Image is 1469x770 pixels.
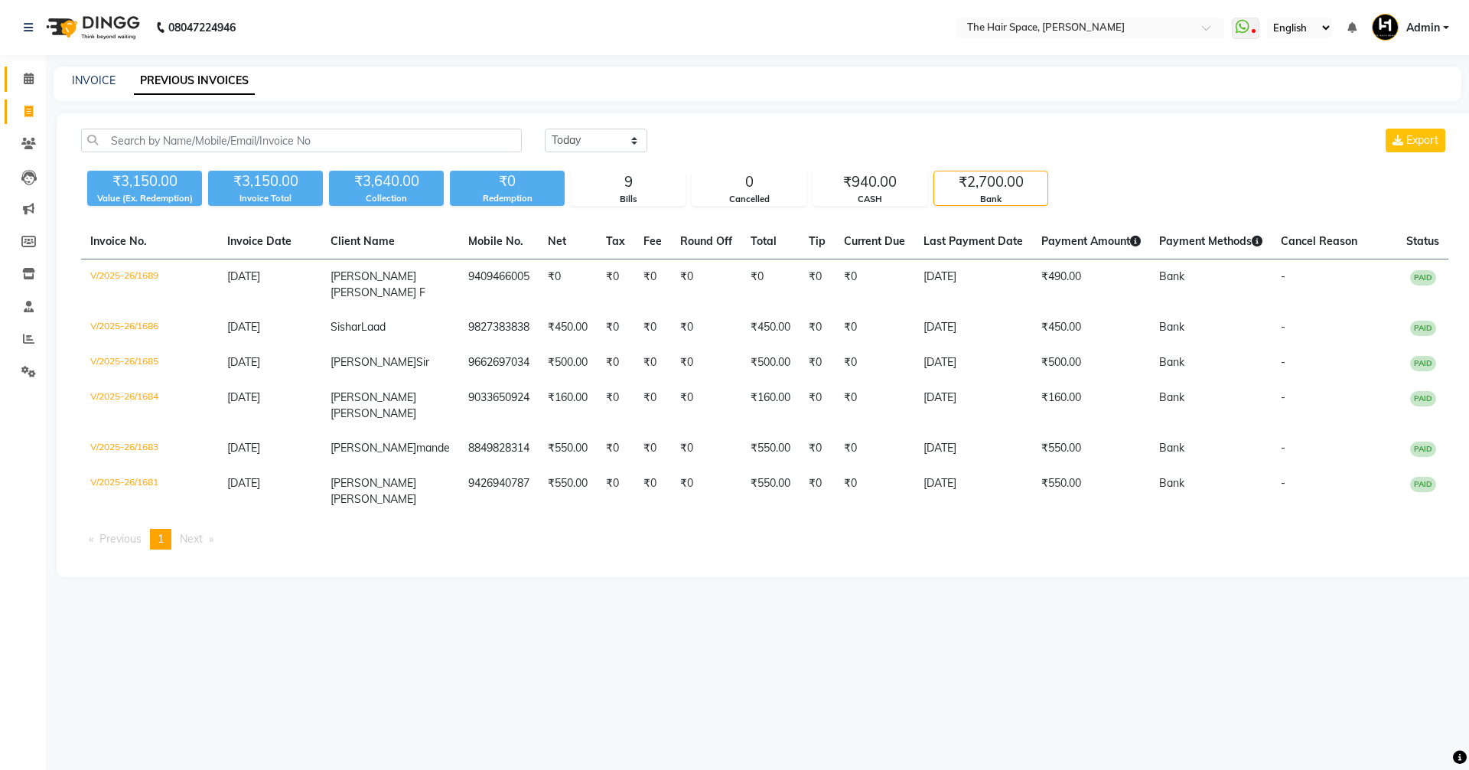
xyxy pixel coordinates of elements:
div: ₹0 [450,171,565,192]
span: Admin [1406,20,1440,36]
td: ₹450.00 [741,310,800,345]
td: ₹0 [597,310,634,345]
span: Bank [1159,441,1184,455]
span: Bank [1159,269,1184,283]
td: V/2025-26/1683 [81,431,218,466]
span: Last Payment Date [923,234,1023,248]
td: V/2025-26/1685 [81,345,218,380]
a: INVOICE [72,73,116,87]
td: [DATE] [914,310,1032,345]
td: 9827383838 [459,310,539,345]
span: PAID [1410,356,1436,371]
span: Current Due [844,234,905,248]
td: ₹0 [800,380,835,431]
div: Redemption [450,192,565,205]
span: Client Name [331,234,395,248]
span: [PERSON_NAME] F [331,285,425,299]
td: [DATE] [914,466,1032,517]
span: Bank [1159,320,1184,334]
td: ₹0 [835,345,914,380]
td: ₹0 [634,380,671,431]
span: Fee [643,234,662,248]
span: Payment Amount [1041,234,1141,248]
span: [PERSON_NAME] [331,406,416,420]
td: ₹0 [671,345,741,380]
span: Cancel Reason [1281,234,1357,248]
span: Next [180,532,203,546]
span: Bank [1159,390,1184,404]
span: Mobile No. [468,234,523,248]
span: [DATE] [227,320,260,334]
td: ₹0 [671,259,741,311]
div: Collection [329,192,444,205]
td: V/2025-26/1689 [81,259,218,311]
div: 0 [692,171,806,193]
td: V/2025-26/1681 [81,466,218,517]
input: Search by Name/Mobile/Email/Invoice No [81,129,522,152]
div: Cancelled [692,193,806,206]
span: - [1281,320,1285,334]
span: Payment Methods [1159,234,1262,248]
td: 8849828314 [459,431,539,466]
td: ₹0 [671,466,741,517]
span: Sishar [331,320,361,334]
td: ₹0 [671,431,741,466]
td: ₹0 [741,259,800,311]
span: Laad [361,320,386,334]
div: ₹3,150.00 [208,171,323,192]
td: ₹0 [800,466,835,517]
td: ₹550.00 [741,466,800,517]
td: ₹450.00 [1032,310,1150,345]
span: Bank [1159,355,1184,369]
span: PAID [1410,477,1436,492]
td: ₹0 [539,259,597,311]
span: [DATE] [227,476,260,490]
td: V/2025-26/1684 [81,380,218,431]
td: ₹160.00 [741,380,800,431]
td: 9662697034 [459,345,539,380]
td: ₹0 [671,310,741,345]
td: ₹0 [800,345,835,380]
td: ₹550.00 [539,466,597,517]
div: ₹3,150.00 [87,171,202,192]
span: PAID [1410,270,1436,285]
td: ₹0 [597,380,634,431]
span: - [1281,476,1285,490]
span: [PERSON_NAME] [331,355,416,369]
td: ₹0 [835,431,914,466]
td: ₹0 [597,345,634,380]
td: ₹0 [634,345,671,380]
td: ₹0 [835,466,914,517]
td: ₹0 [634,431,671,466]
div: ₹3,640.00 [329,171,444,192]
td: ₹160.00 [539,380,597,431]
span: Previous [99,532,142,546]
td: [DATE] [914,345,1032,380]
td: ₹550.00 [1032,466,1150,517]
td: ₹450.00 [539,310,597,345]
nav: Pagination [81,529,1448,550]
span: Status [1406,234,1439,248]
td: ₹0 [597,466,634,517]
div: CASH [813,193,927,206]
div: Bills [572,193,685,206]
td: 9426940787 [459,466,539,517]
span: [PERSON_NAME] [331,492,416,506]
td: V/2025-26/1686 [81,310,218,345]
div: Bank [934,193,1047,206]
span: [PERSON_NAME] [331,476,416,490]
span: [DATE] [227,441,260,455]
span: [DATE] [227,269,260,283]
div: 9 [572,171,685,193]
span: PAID [1410,321,1436,336]
img: logo [39,6,144,49]
td: [DATE] [914,259,1032,311]
span: mande [416,441,450,455]
td: ₹0 [835,380,914,431]
td: ₹0 [835,259,914,311]
b: 08047224946 [168,6,236,49]
span: Export [1406,133,1438,147]
span: PAID [1410,442,1436,457]
td: [DATE] [914,380,1032,431]
span: Tip [809,234,826,248]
